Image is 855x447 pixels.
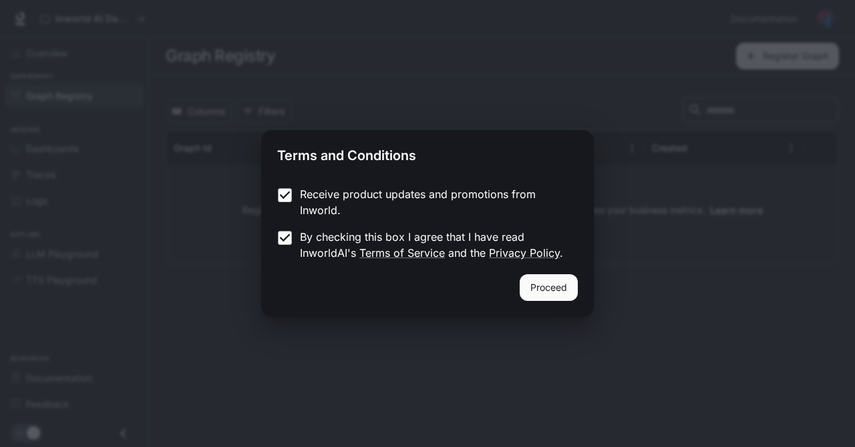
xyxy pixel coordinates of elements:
a: Privacy Policy [489,246,560,260]
a: Terms of Service [359,246,445,260]
p: By checking this box I agree that I have read InworldAI's and the . [300,229,567,261]
h2: Terms and Conditions [261,130,594,175]
p: Receive product updates and promotions from Inworld. [300,186,567,218]
button: Proceed [520,274,578,301]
